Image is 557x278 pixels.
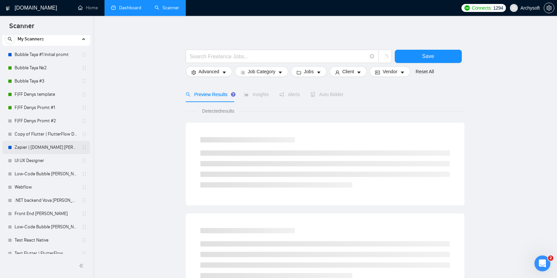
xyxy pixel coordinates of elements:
[235,66,288,77] button: barsJob Categorycaret-down
[79,262,86,269] span: double-left
[82,79,87,84] span: holder
[15,141,78,154] a: Zapier | [DOMAIN_NAME] [PERSON_NAME]
[4,21,39,35] span: Scanner
[82,185,87,190] span: holder
[6,3,10,14] img: logo
[534,255,550,271] iframe: Intercom live chat
[512,6,516,10] span: user
[291,66,327,77] button: folderJobscaret-down
[222,70,227,75] span: caret-down
[15,48,78,61] a: Bubble Taya #1 Initial promt
[544,3,554,13] button: setting
[15,101,78,114] a: F|FF Denys Promt #1
[279,92,300,97] span: Alerts
[15,88,78,101] a: F|FF Denys template
[15,61,78,75] a: Bubble Taya №2
[241,70,245,75] span: bars
[416,68,434,75] a: Reset All
[230,91,236,97] div: Tooltip anchor
[199,68,219,75] span: Advanced
[5,34,15,44] button: search
[311,92,343,97] span: Auto Bidder
[400,70,405,75] span: caret-down
[311,92,315,97] span: robot
[197,107,239,115] span: Detected results
[82,211,87,216] span: holder
[329,66,367,77] button: userClientcaret-down
[304,68,314,75] span: Jobs
[82,251,87,256] span: holder
[248,68,275,75] span: Job Category
[316,70,321,75] span: caret-down
[15,75,78,88] a: Bubble Taya #3
[297,70,301,75] span: folder
[464,5,470,11] img: upwork-logo.png
[335,70,340,75] span: user
[383,68,397,75] span: Vendor
[5,37,15,41] span: search
[78,5,98,11] a: homeHome
[155,5,179,11] a: searchScanner
[370,54,374,59] span: info-circle
[82,65,87,71] span: holder
[278,70,283,75] span: caret-down
[82,171,87,177] span: holder
[375,70,380,75] span: idcard
[15,234,78,247] a: Test React Native
[82,118,87,124] span: holder
[18,32,44,46] span: My Scanners
[82,158,87,163] span: holder
[15,207,78,220] a: Front End [PERSON_NAME]
[15,114,78,128] a: F|FF Denys Promt #2
[15,220,78,234] a: Low-Code Bubble [PERSON_NAME]
[15,194,78,207] a: .NET backend Vova [PERSON_NAME]
[111,5,141,11] a: dashboardDashboard
[190,52,367,61] input: Search Freelance Jobs...
[186,92,234,97] span: Preview Results
[82,145,87,150] span: holder
[244,92,269,97] span: Insights
[191,70,196,75] span: setting
[15,128,78,141] a: Copy of Flutter | FlutterFlow Denys (T,T,S) New promt
[82,52,87,57] span: holder
[186,66,232,77] button: settingAdvancedcaret-down
[279,92,284,97] span: notification
[15,181,78,194] a: Webflow
[422,52,434,60] span: Save
[370,66,410,77] button: idcardVendorcaret-down
[244,92,249,97] span: area-chart
[15,167,78,181] a: Low-Code Bubble [PERSON_NAME]
[82,198,87,203] span: holder
[82,238,87,243] span: holder
[15,247,78,260] a: Test Flutter | FlutterFlow
[472,4,492,12] span: Connects:
[15,154,78,167] a: UI UX Designer
[382,54,388,60] span: loading
[342,68,354,75] span: Client
[82,105,87,110] span: holder
[82,132,87,137] span: holder
[493,4,503,12] span: 1294
[548,255,553,261] span: 2
[395,50,462,63] button: Save
[82,224,87,230] span: holder
[544,5,554,11] a: setting
[544,5,554,11] span: setting
[186,92,190,97] span: search
[357,70,361,75] span: caret-down
[82,92,87,97] span: holder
